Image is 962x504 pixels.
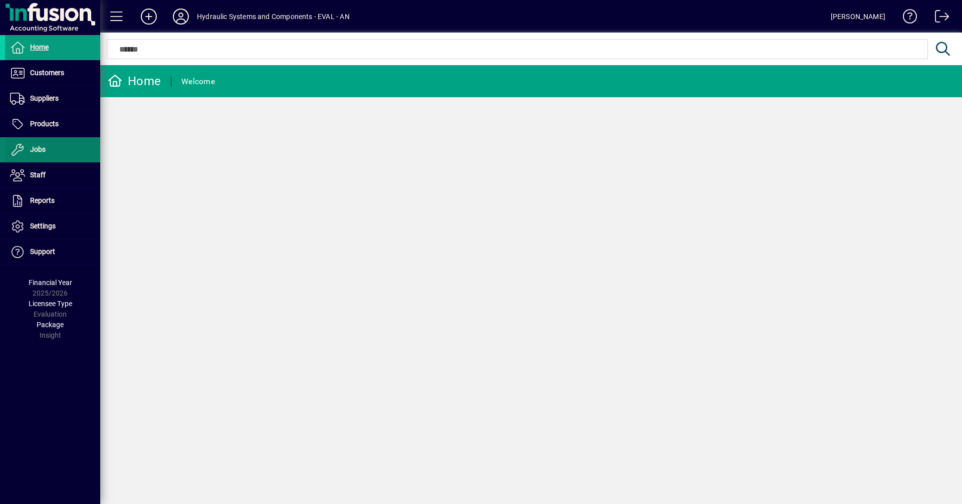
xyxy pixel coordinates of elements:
[37,321,64,329] span: Package
[30,196,55,204] span: Reports
[30,145,46,153] span: Jobs
[30,43,49,51] span: Home
[108,73,161,89] div: Home
[197,9,350,25] div: Hydraulic Systems and Components - EVAL - AN
[5,163,100,188] a: Staff
[30,94,59,102] span: Suppliers
[5,112,100,137] a: Products
[5,239,100,265] a: Support
[29,279,72,287] span: Financial Year
[30,247,55,256] span: Support
[5,214,100,239] a: Settings
[927,2,949,35] a: Logout
[30,171,46,179] span: Staff
[30,69,64,77] span: Customers
[5,61,100,86] a: Customers
[133,8,165,26] button: Add
[30,222,56,230] span: Settings
[165,8,197,26] button: Profile
[181,74,215,90] div: Welcome
[5,188,100,213] a: Reports
[29,300,72,308] span: Licensee Type
[5,137,100,162] a: Jobs
[895,2,917,35] a: Knowledge Base
[30,120,59,128] span: Products
[831,9,885,25] div: [PERSON_NAME]
[5,86,100,111] a: Suppliers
